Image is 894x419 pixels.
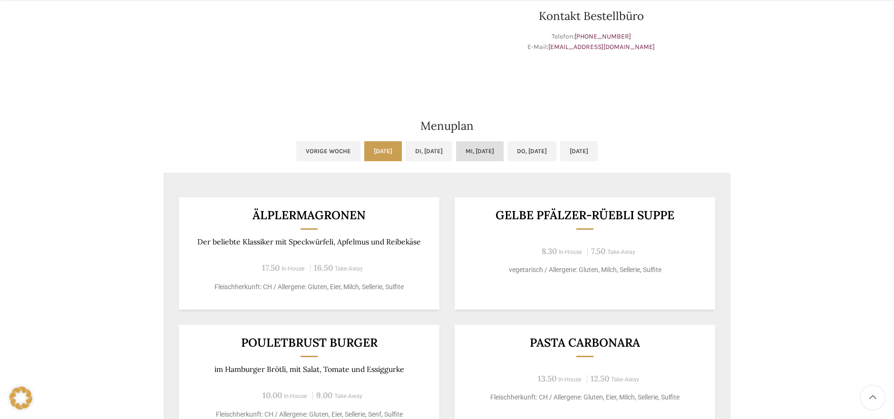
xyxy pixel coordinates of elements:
span: 10.00 [262,390,282,400]
span: In-House [558,376,582,383]
span: 16.50 [314,263,333,273]
span: Take-Away [335,265,363,272]
span: In-House [559,249,582,255]
p: Fleischherkunft: CH / Allergene: Gluten, Eier, Milch, Sellerie, Sulfite [466,392,704,402]
span: 8.30 [542,246,557,256]
h3: Pasta Carbonara [466,337,704,349]
a: [DATE] [364,141,402,161]
p: vegetarisch / Allergene: Gluten, Milch, Sellerie, Sulfite [466,265,704,275]
span: In-House [284,393,307,400]
a: [PHONE_NUMBER] [574,32,631,40]
h2: Kontakt Bestellbüro [452,10,730,22]
a: [EMAIL_ADDRESS][DOMAIN_NAME] [548,43,655,51]
a: Mi, [DATE] [456,141,504,161]
p: Telefon: E-Mail: [452,31,730,53]
a: [DATE] [560,141,598,161]
a: Scroll to top button [861,386,884,409]
a: Vorige Woche [296,141,360,161]
h2: Menuplan [164,120,730,132]
a: Di, [DATE] [406,141,452,161]
span: Take-Away [334,393,362,400]
h3: Gelbe Pfälzer-Rüebli Suppe [466,209,704,221]
p: Fleischherkunft: CH / Allergene: Gluten, Eier, Milch, Sellerie, Sulfite [191,282,428,292]
span: In-House [282,265,305,272]
p: Der beliebte Klassiker mit Speckwürfeli, Apfelmus und Reibekäse [191,237,428,246]
p: im Hamburger Brötli, mit Salat, Tomate und Essiggurke [191,365,428,374]
span: 12.50 [591,373,609,384]
h3: Älplermagronen [191,209,428,221]
a: Do, [DATE] [507,141,556,161]
span: Take-Away [611,376,639,383]
span: 9.00 [316,390,332,400]
span: Take-Away [607,249,635,255]
span: 7.50 [591,246,605,256]
span: 17.50 [262,263,280,273]
h3: Pouletbrust Burger [191,337,428,349]
span: 13.50 [538,373,556,384]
